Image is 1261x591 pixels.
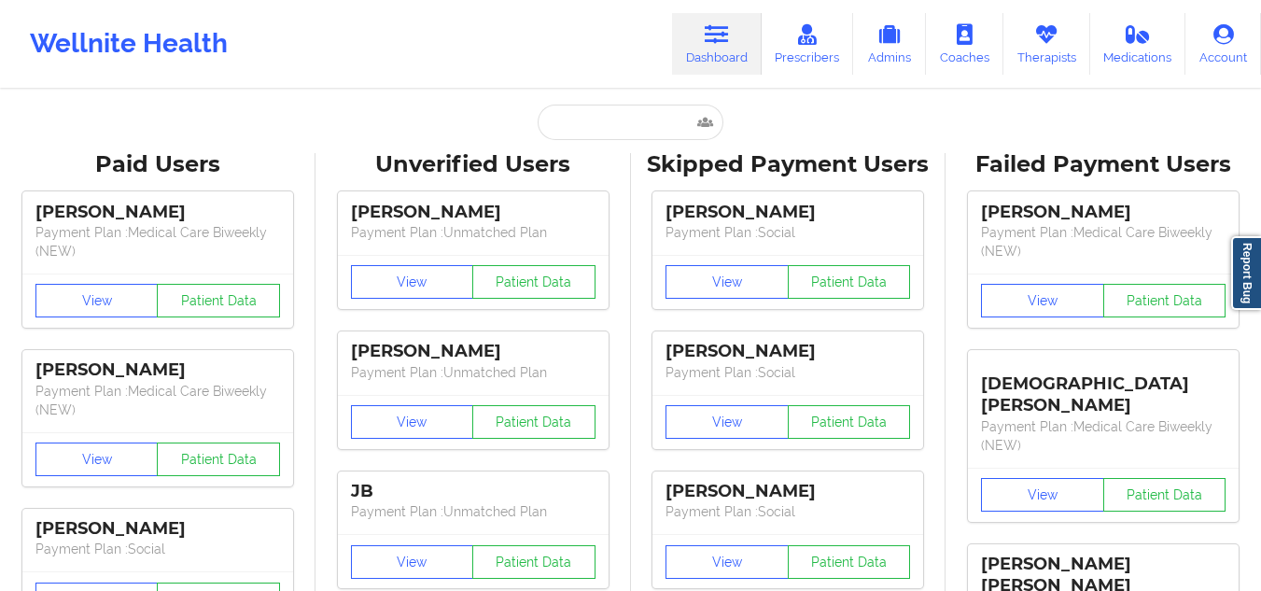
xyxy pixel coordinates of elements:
div: Unverified Users [329,150,618,179]
p: Payment Plan : Unmatched Plan [351,502,595,521]
button: Patient Data [157,284,280,317]
div: Paid Users [13,150,302,179]
div: [PERSON_NAME] [35,359,280,381]
div: [PERSON_NAME] [666,481,910,502]
a: Medications [1090,13,1186,75]
button: Patient Data [472,545,595,579]
p: Payment Plan : Medical Care Biweekly (NEW) [35,223,280,260]
button: View [351,545,474,579]
button: Patient Data [157,443,280,476]
button: Patient Data [1103,478,1226,512]
p: Payment Plan : Social [666,223,910,242]
a: Dashboard [672,13,762,75]
p: Payment Plan : Unmatched Plan [351,223,595,242]
button: Patient Data [788,265,911,299]
div: JB [351,481,595,502]
button: View [666,265,789,299]
p: Payment Plan : Social [666,502,910,521]
button: View [666,405,789,439]
div: [PERSON_NAME] [351,341,595,362]
button: Patient Data [1103,284,1226,317]
a: Coaches [926,13,1003,75]
div: Failed Payment Users [959,150,1248,179]
p: Payment Plan : Unmatched Plan [351,363,595,382]
a: Therapists [1003,13,1090,75]
button: View [351,405,474,439]
button: View [981,478,1104,512]
a: Admins [853,13,926,75]
p: Payment Plan : Social [666,363,910,382]
button: Patient Data [472,265,595,299]
button: Patient Data [788,405,911,439]
div: [PERSON_NAME] [35,518,280,540]
div: [PERSON_NAME] [35,202,280,223]
a: Report Bug [1231,236,1261,310]
button: View [35,284,159,317]
button: View [35,443,159,476]
div: [PERSON_NAME] [666,202,910,223]
button: Patient Data [788,545,911,579]
button: View [666,545,789,579]
div: Skipped Payment Users [644,150,933,179]
p: Payment Plan : Medical Care Biweekly (NEW) [981,223,1226,260]
p: Payment Plan : Social [35,540,280,558]
div: [PERSON_NAME] [981,202,1226,223]
div: [PERSON_NAME] [351,202,595,223]
button: View [351,265,474,299]
a: Prescribers [762,13,854,75]
button: View [981,284,1104,317]
p: Payment Plan : Medical Care Biweekly (NEW) [981,417,1226,455]
button: Patient Data [472,405,595,439]
p: Payment Plan : Medical Care Biweekly (NEW) [35,382,280,419]
div: [PERSON_NAME] [666,341,910,362]
div: [DEMOGRAPHIC_DATA][PERSON_NAME] [981,359,1226,416]
a: Account [1185,13,1261,75]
